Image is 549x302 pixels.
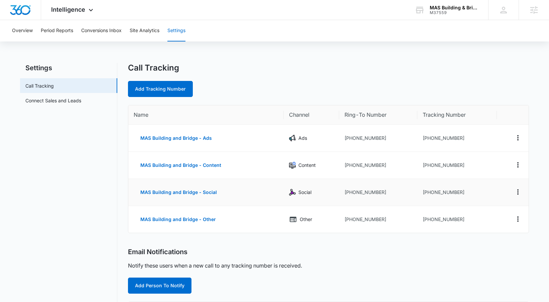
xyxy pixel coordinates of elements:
p: Social [298,189,311,196]
th: Tracking Number [417,105,497,125]
img: Social [289,189,296,196]
p: Other [300,216,312,223]
td: [PHONE_NUMBER] [339,206,417,233]
button: Actions [513,160,523,170]
td: [PHONE_NUMBER] [339,152,417,179]
a: Call Tracking [25,82,54,89]
img: Ads [289,135,296,141]
button: MAS Building and Bridge - Content [134,157,228,173]
div: account name [430,5,478,10]
button: MAS Building and Bridge - Other [134,211,223,227]
th: Channel [284,105,339,125]
th: Name [128,105,284,125]
p: Content [298,162,316,169]
td: [PHONE_NUMBER] [417,206,497,233]
h2: Email Notifications [128,248,187,256]
td: [PHONE_NUMBER] [417,152,497,179]
button: MAS Building and Bridge - Social [134,184,224,200]
button: Add Person To Notify [128,278,191,294]
button: Period Reports [41,20,73,41]
a: Add Tracking Number [128,81,193,97]
button: MAS Building and Bridge - Ads [134,130,219,146]
p: Ads [298,134,307,142]
button: Conversions Inbox [81,20,122,41]
h2: Settings [20,63,117,73]
button: Settings [167,20,185,41]
button: Site Analytics [130,20,159,41]
button: Actions [513,132,523,143]
span: Intelligence [51,6,85,13]
a: Connect Sales and Leads [25,97,81,104]
button: Actions [513,187,523,197]
td: [PHONE_NUMBER] [417,125,497,152]
h1: Call Tracking [128,63,179,73]
button: Overview [12,20,33,41]
p: Notify these users when a new call to any tracking number is received. [128,262,302,270]
img: Content [289,162,296,169]
td: [PHONE_NUMBER] [417,179,497,206]
button: Actions [513,214,523,224]
th: Ring-To Number [339,105,417,125]
td: [PHONE_NUMBER] [339,125,417,152]
td: [PHONE_NUMBER] [339,179,417,206]
div: account id [430,10,478,15]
